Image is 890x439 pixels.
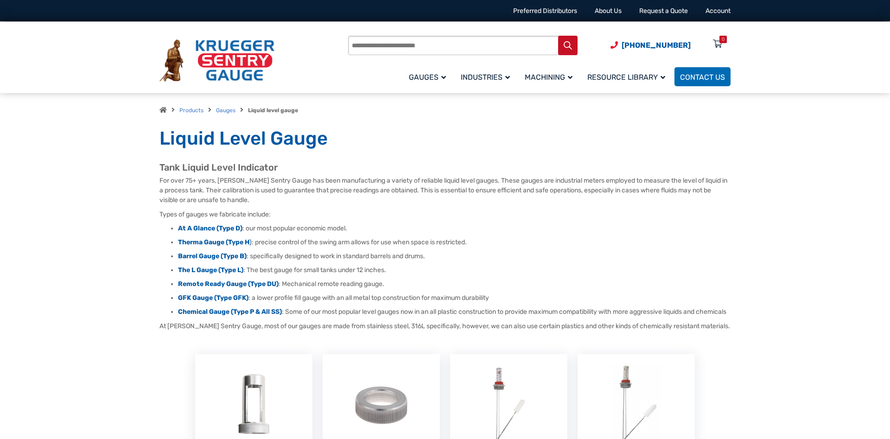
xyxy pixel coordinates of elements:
a: Barrel Gauge (Type B) [178,252,247,260]
li: : Some of our most popular level gauges now in an all plastic construction to provide maximum com... [178,307,731,317]
li: : The best gauge for small tanks under 12 inches. [178,266,731,275]
li: : Mechanical remote reading gauge. [178,280,731,289]
div: 0 [722,36,725,43]
a: Contact Us [674,67,731,86]
li: : our most popular economic model. [178,224,731,233]
p: For over 75+ years, [PERSON_NAME] Sentry Gauge has been manufacturing a variety of reliable liqui... [159,176,731,205]
a: GFK Gauge (Type GFK) [178,294,248,302]
span: Industries [461,73,510,82]
a: Chemical Gauge (Type P & All SS) [178,308,282,316]
span: Resource Library [587,73,665,82]
a: Machining [519,66,582,88]
li: : precise control of the swing arm allows for use when space is restricted. [178,238,731,247]
a: Gauges [403,66,455,88]
h2: Tank Liquid Level Indicator [159,162,731,173]
span: Gauges [409,73,446,82]
a: Remote Ready Gauge (Type DU) [178,280,279,288]
span: Contact Us [680,73,725,82]
a: Phone Number (920) 434-8860 [610,39,691,51]
a: The L Gauge (Type L) [178,266,243,274]
img: Krueger Sentry Gauge [159,39,274,82]
li: : a lower profile fill gauge with an all metal top construction for maximum durability [178,293,731,303]
a: Preferred Distributors [513,7,577,15]
a: At A Glance (Type D) [178,224,242,232]
a: About Us [595,7,622,15]
a: Products [179,107,203,114]
h1: Liquid Level Gauge [159,127,731,150]
a: Therma Gauge (Type H) [178,238,252,246]
strong: Therma Gauge (Type H [178,238,249,246]
li: : specifically designed to work in standard barrels and drums. [178,252,731,261]
a: Account [706,7,731,15]
p: Types of gauges we fabricate include: [159,210,731,219]
span: [PHONE_NUMBER] [622,41,691,50]
strong: Liquid level gauge [248,107,298,114]
span: Machining [525,73,572,82]
a: Request a Quote [639,7,688,15]
a: Gauges [216,107,235,114]
a: Resource Library [582,66,674,88]
p: At [PERSON_NAME] Sentry Gauge, most of our gauges are made from stainless steel, 316L specificall... [159,321,731,331]
a: Industries [455,66,519,88]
